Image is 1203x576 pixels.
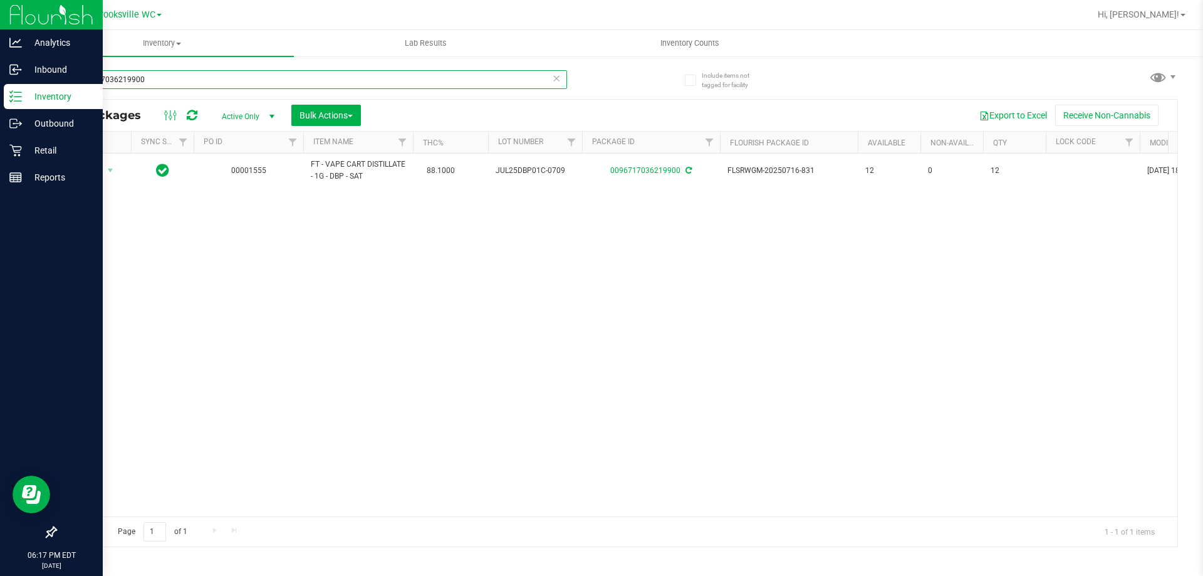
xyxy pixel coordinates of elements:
[107,522,197,542] span: Page of 1
[30,38,294,49] span: Inventory
[22,170,97,185] p: Reports
[1056,137,1096,146] a: Lock Code
[204,137,222,146] a: PO ID
[173,132,194,153] a: Filter
[9,144,22,157] inline-svg: Retail
[9,36,22,49] inline-svg: Analytics
[1095,522,1165,541] span: 1 - 1 of 1 items
[22,89,97,104] p: Inventory
[30,30,294,56] a: Inventory
[313,137,353,146] a: Item Name
[13,476,50,513] iframe: Resource center
[610,166,680,175] a: 0096717036219900
[283,132,303,153] a: Filter
[143,522,166,542] input: 1
[498,137,543,146] a: Lot Number
[95,9,155,20] span: Brooksville WC
[420,162,461,180] span: 88.1000
[868,139,905,147] a: Available
[299,110,353,120] span: Bulk Actions
[561,132,582,153] a: Filter
[388,38,464,49] span: Lab Results
[22,143,97,158] p: Retail
[294,30,558,56] a: Lab Results
[1055,105,1159,126] button: Receive Non-Cannabis
[558,30,821,56] a: Inventory Counts
[702,71,764,90] span: Include items not tagged for facility
[156,162,169,179] span: In Sync
[6,550,97,561] p: 06:17 PM EDT
[22,116,97,131] p: Outbound
[1098,9,1179,19] span: Hi, [PERSON_NAME]!
[22,35,97,50] p: Analytics
[65,108,154,122] span: All Packages
[392,132,413,153] a: Filter
[730,139,809,147] a: Flourish Package ID
[592,137,635,146] a: Package ID
[699,132,720,153] a: Filter
[311,159,405,182] span: FT - VAPE CART DISTILLATE - 1G - DBP - SAT
[971,105,1055,126] button: Export to Excel
[993,139,1007,147] a: Qty
[291,105,361,126] button: Bulk Actions
[643,38,736,49] span: Inventory Counts
[9,63,22,76] inline-svg: Inbound
[141,137,189,146] a: Sync Status
[496,165,575,177] span: JUL25DBP01C-0709
[9,117,22,130] inline-svg: Outbound
[865,165,913,177] span: 12
[22,62,97,77] p: Inbound
[684,166,692,175] span: Sync from Compliance System
[552,70,561,86] span: Clear
[9,90,22,103] inline-svg: Inventory
[55,70,567,89] input: Search Package ID, Item Name, SKU, Lot or Part Number...
[6,561,97,570] p: [DATE]
[9,171,22,184] inline-svg: Reports
[1119,132,1140,153] a: Filter
[991,165,1038,177] span: 12
[928,165,976,177] span: 0
[103,162,118,179] span: select
[727,165,850,177] span: FLSRWGM-20250716-831
[930,139,986,147] a: Non-Available
[423,139,444,147] a: THC%
[231,166,266,175] a: 00001555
